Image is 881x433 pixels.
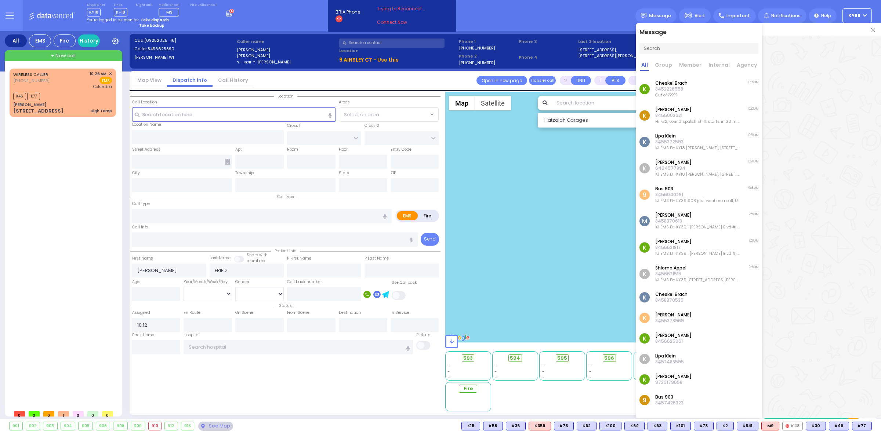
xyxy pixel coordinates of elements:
[655,212,740,218] p: [PERSON_NAME]
[339,99,350,105] label: Areas
[13,102,46,107] div: [PERSON_NAME]
[655,171,740,177] p: KJ EMS D- KY18 [PERSON_NAME], [STREET_ADDRESS] CALL TYPE: High Temp CALLER: 7183063825 CAD: 09252...
[655,133,740,139] p: Lipa Klein
[694,422,714,430] div: BLS
[96,422,110,430] div: 906
[639,43,758,54] input: Search
[235,279,249,285] label: Gender
[670,422,691,430] div: BLS
[749,239,758,243] p: 9:56 AM
[459,45,495,51] label: [PHONE_NUMBER]
[554,422,574,430] div: BLS
[159,3,182,7] label: Medic on call
[339,170,349,176] label: State
[639,84,650,94] span: K
[93,84,112,89] span: Columbia
[510,355,520,362] span: 594
[5,34,27,47] div: All
[132,256,153,261] label: First Name
[461,422,480,430] div: K15
[519,54,576,60] span: Phone 4
[678,61,703,71] a: Member
[476,76,527,85] a: Open in new page
[90,71,106,77] span: 10:26 AM
[391,310,409,316] label: In Service
[648,422,667,430] div: BLS
[655,245,740,250] p: 8456621817
[391,170,396,176] label: ZIP
[655,353,684,359] p: Lipa Klein
[748,159,758,164] p: 10:29 AM
[27,93,40,100] span: K77
[589,363,591,369] span: -
[247,252,268,258] small: Share with
[132,122,161,128] label: Location Name
[416,332,430,338] label: Pick up
[655,192,740,198] p: 8456040291
[213,77,254,84] a: Call History
[184,279,232,285] div: Year/Month/Week/Day
[577,422,597,430] div: BLS
[554,422,574,430] div: K73
[542,369,544,374] span: -
[655,107,740,113] p: [PERSON_NAME]
[459,38,516,45] span: Phone 1
[13,78,50,84] span: [PHONE_NUMBER]
[641,13,646,18] img: message.svg
[132,310,150,316] label: Assigned
[391,147,412,153] label: Entry Code
[557,355,567,362] span: 595
[339,56,399,63] u: 9 AINSLEY CT - Use this
[463,355,473,362] span: 593
[51,52,76,59] span: + New call
[287,256,311,261] label: P First Name
[184,332,200,338] label: Hospital
[134,54,235,60] label: [PERSON_NAME] WI
[13,71,48,77] a: WIRELESS CALLER
[748,80,758,85] p: 10:36 AM
[114,8,127,16] span: K-18
[506,422,526,430] div: K36
[184,310,200,316] label: En Route
[273,194,298,199] span: Call type
[655,198,740,203] p: KJ EMS D- KY39 903 just went on a call, UNITS: [GEOGRAPHIC_DATA], 903
[132,147,160,153] label: Street Address
[655,218,740,224] p: 8458370613
[806,422,826,430] div: BLS
[736,61,758,71] a: Agency
[449,96,475,110] button: Show street map
[365,123,379,129] label: Cross 2
[655,400,684,406] p: 8457426323
[132,99,157,105] label: Call Location
[237,59,337,65] label: ר' זושא - ר' [PERSON_NAME]
[344,111,379,118] span: Select an area
[748,133,758,137] p: 10:30 AM
[165,422,178,430] div: 912
[274,93,297,99] span: Location
[377,19,435,26] a: Connect Now
[636,23,762,36] h4: Message
[749,265,758,269] p: 9:56 AM
[132,77,167,84] a: Map View
[655,291,688,297] p: Cheskel Brach
[639,190,650,200] span: 9
[339,310,361,316] label: Destination
[149,422,162,430] div: 910
[737,422,758,430] div: K541
[589,369,591,374] span: -
[655,159,740,165] p: [PERSON_NAME]
[852,422,872,430] div: K77
[275,303,296,308] span: Status
[655,145,740,151] p: KJ EMS D- KY18 [PERSON_NAME], [STREET_ADDRESS] CALL TYPE: High Temp CALLER: 7183063825 CAD: 09252...
[707,61,731,71] a: Internal
[639,395,650,405] span: 9
[87,8,101,16] span: KY18
[761,422,779,430] div: ALS
[132,279,139,285] label: Age
[377,5,435,12] span: Trying to Reconnect...
[29,411,40,417] span: 0
[417,211,438,220] label: Fire
[624,422,645,430] div: K64
[464,385,473,392] span: Fire
[167,77,213,84] a: Dispatch info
